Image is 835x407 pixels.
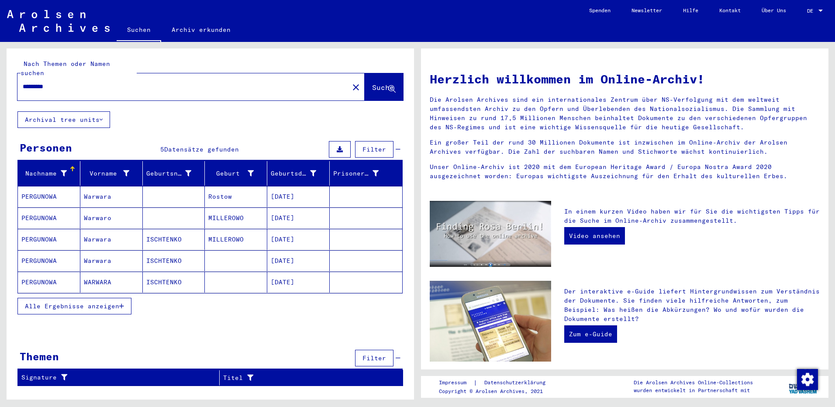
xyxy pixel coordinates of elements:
span: Alle Ergebnisse anzeigen [25,302,119,310]
mat-cell: [DATE] [267,207,330,228]
button: Clear [347,78,365,96]
mat-header-cell: Geburtsdatum [267,161,330,186]
div: Prisoner # [333,169,379,178]
mat-header-cell: Nachname [18,161,80,186]
mat-cell: PERGUNOWA [18,272,80,293]
a: Datenschutzerklärung [477,378,556,387]
div: Titel [223,371,392,385]
p: wurden entwickelt in Partnerschaft mit [634,386,753,394]
mat-cell: MILLEROWO [205,207,267,228]
div: Themen [20,348,59,364]
mat-cell: Warwara [80,186,143,207]
img: Arolsen_neg.svg [7,10,110,32]
div: Geburtsdatum [271,169,316,178]
p: Die Arolsen Archives sind ein internationales Zentrum über NS-Verfolgung mit dem weltweit umfasse... [430,95,820,132]
mat-header-cell: Prisoner # [330,161,402,186]
button: Suche [365,73,403,100]
mat-cell: [DATE] [267,250,330,271]
mat-cell: PERGUNOWA [18,207,80,228]
mat-cell: ISCHTENKO [143,229,205,250]
mat-cell: PERGUNOWA [18,229,80,250]
p: Der interaktive e-Guide liefert Hintergrundwissen zum Verständnis der Dokumente. Sie finden viele... [564,287,820,324]
p: In einem kurzen Video haben wir für Sie die wichtigsten Tipps für die Suche im Online-Archiv zusa... [564,207,820,225]
div: Vorname [84,169,129,178]
div: Nachname [21,169,67,178]
mat-cell: Rostow [205,186,267,207]
div: Prisoner # [333,166,392,180]
a: Archiv erkunden [161,19,241,40]
p: Die Arolsen Archives Online-Collections [634,379,753,386]
button: Filter [355,141,393,158]
mat-label: Nach Themen oder Namen suchen [21,60,110,77]
mat-cell: WARWARA [80,272,143,293]
p: Unser Online-Archiv ist 2020 mit dem European Heritage Award / Europa Nostra Award 2020 ausgezeic... [430,162,820,181]
div: Personen [20,140,72,155]
button: Alle Ergebnisse anzeigen [17,298,131,314]
mat-cell: Warwaro [80,207,143,228]
div: Signature [21,371,219,385]
mat-header-cell: Geburtsname [143,161,205,186]
mat-cell: ISCHTENKO [143,272,205,293]
button: Archival tree units [17,111,110,128]
button: Filter [355,350,393,366]
mat-icon: close [351,82,361,93]
h1: Herzlich willkommen im Online-Archiv! [430,70,820,88]
span: DE [807,8,817,14]
a: Impressum [439,378,473,387]
div: Nachname [21,166,80,180]
mat-cell: PERGUNOWA [18,186,80,207]
div: Vorname [84,166,142,180]
a: Video ansehen [564,227,625,245]
p: Ein großer Teil der rund 30 Millionen Dokumente ist inzwischen im Online-Archiv der Arolsen Archi... [430,138,820,156]
mat-header-cell: Vorname [80,161,143,186]
div: Geburtsname [146,166,205,180]
a: Zum e-Guide [564,325,617,343]
span: Filter [362,354,386,362]
mat-cell: Warwara [80,250,143,271]
img: Zustimmung ändern [797,369,818,390]
span: Suche [372,83,394,92]
mat-cell: ISCHTENKO [143,250,205,271]
img: yv_logo.png [787,376,820,397]
div: Geburtsdatum [271,166,329,180]
img: eguide.jpg [430,281,551,362]
div: Geburt‏ [208,169,254,178]
p: Copyright © Arolsen Archives, 2021 [439,387,556,395]
mat-cell: [DATE] [267,186,330,207]
div: Geburtsname [146,169,192,178]
span: Datensätze gefunden [164,145,239,153]
img: video.jpg [430,201,551,267]
div: Titel [223,373,381,383]
mat-cell: PERGUNOWA [18,250,80,271]
div: Signature [21,373,208,382]
a: Suchen [117,19,161,42]
div: Geburt‏ [208,166,267,180]
span: Filter [362,145,386,153]
mat-cell: MILLEROWO [205,229,267,250]
span: 5 [160,145,164,153]
mat-cell: [DATE] [267,272,330,293]
mat-cell: [DATE] [267,229,330,250]
mat-header-cell: Geburt‏ [205,161,267,186]
mat-cell: Warwara [80,229,143,250]
div: | [439,378,556,387]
